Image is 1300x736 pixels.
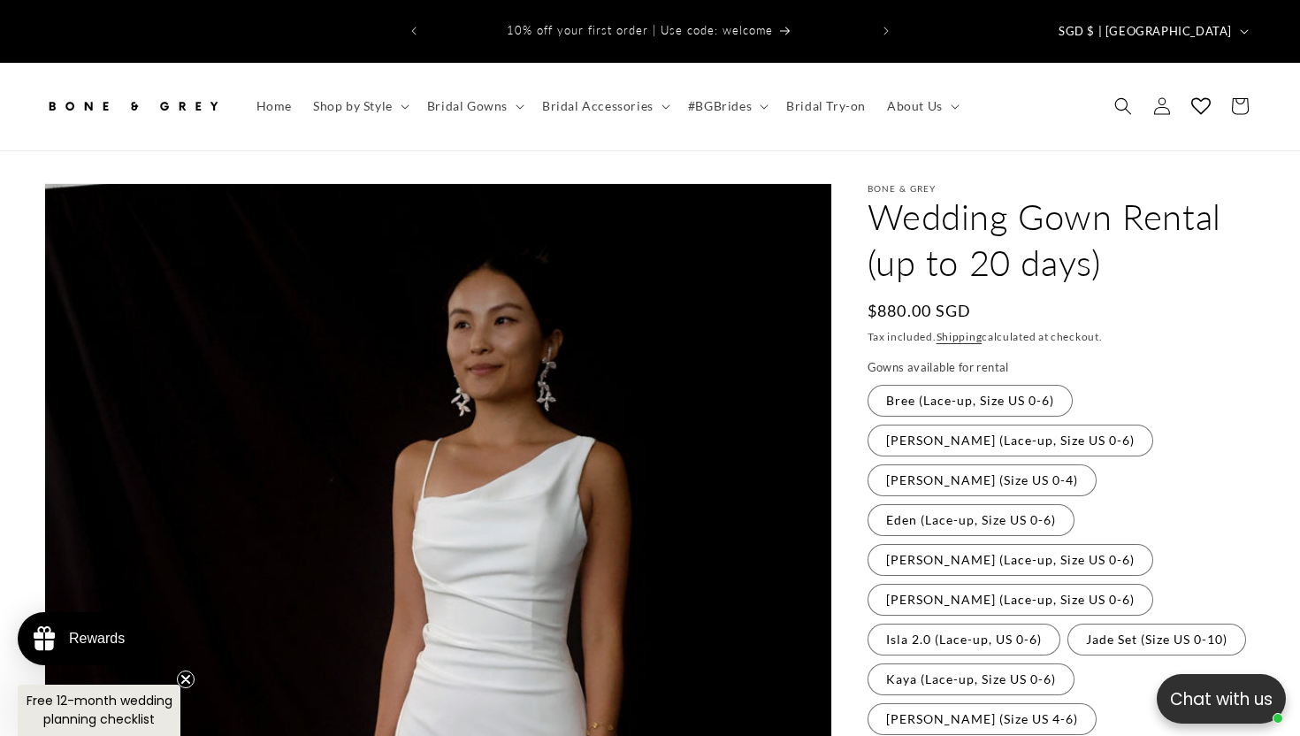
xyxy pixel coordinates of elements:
label: [PERSON_NAME] (Lace-up, Size US 0-6) [868,584,1153,616]
label: [PERSON_NAME] (Lace-up, Size US 0-6) [868,544,1153,576]
span: Shop by Style [313,98,393,114]
a: Bridal Try-on [776,88,876,125]
span: 10% off your first order | Use code: welcome [507,23,773,37]
div: Free 12-month wedding planning checklistClose teaser [18,685,180,736]
summary: About Us [876,88,967,125]
span: SGD $ | [GEOGRAPHIC_DATA] [1059,23,1232,41]
button: SGD $ | [GEOGRAPHIC_DATA] [1048,14,1256,48]
label: Bree (Lace-up, Size US 0-6) [868,385,1073,417]
div: Tax included. calculated at checkout. [868,328,1257,346]
button: Previous announcement [394,14,433,48]
a: Home [246,88,302,125]
label: [PERSON_NAME] (Lace-up, Size US 0-6) [868,425,1153,456]
summary: Bridal Gowns [417,88,531,125]
span: Bridal Accessories [542,98,654,114]
span: About Us [887,98,943,114]
label: [PERSON_NAME] (Size US 4-6) [868,703,1097,735]
button: Open chatbox [1157,674,1286,724]
legend: Gowns available for rental [868,359,1011,377]
span: Home [256,98,292,114]
label: Jade Set (Size US 0-10) [1067,624,1246,655]
img: Bone and Grey Bridal [44,87,221,126]
label: Eden (Lace-up, Size US 0-6) [868,504,1074,536]
span: $880.00 SGD [868,299,972,323]
p: Chat with us [1157,686,1286,712]
summary: Shop by Style [302,88,417,125]
h1: Wedding Gown Rental (up to 20 days) [868,194,1257,286]
span: Bridal Gowns [427,98,508,114]
p: Bone & Grey [868,183,1257,194]
div: Rewards [69,631,125,647]
summary: Search [1104,87,1143,126]
label: [PERSON_NAME] (Size US 0-4) [868,464,1097,496]
span: #BGBrides [688,98,752,114]
a: Shipping [937,330,983,343]
span: Bridal Try-on [786,98,866,114]
summary: Bridal Accessories [531,88,677,125]
summary: #BGBrides [677,88,776,125]
label: Kaya (Lace-up, Size US 0-6) [868,663,1074,695]
a: Bone and Grey Bridal [38,80,228,133]
button: Close teaser [177,671,195,688]
button: Next announcement [867,14,906,48]
span: Free 12-month wedding planning checklist [27,692,172,728]
label: Isla 2.0 (Lace-up, US 0-6) [868,624,1060,655]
